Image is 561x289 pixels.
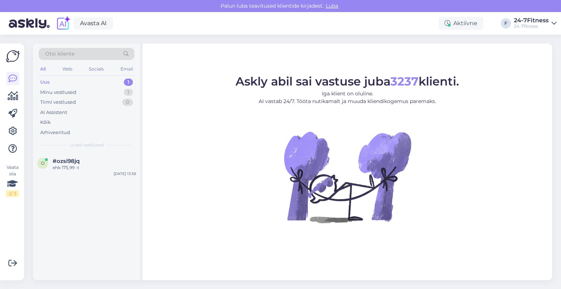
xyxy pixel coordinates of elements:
div: Aktiivne [439,17,483,30]
div: 1 [124,79,133,86]
div: Uus [40,79,50,86]
div: AI Assistent [40,109,67,116]
div: 2 / 3 [6,190,19,197]
img: explore-ai [56,16,71,31]
div: 24-7fitness [514,23,549,29]
div: Socials [87,64,105,74]
span: Otsi kliente [45,50,75,58]
div: Web [61,64,74,74]
div: 1 [124,89,133,96]
span: Luba [324,3,340,9]
div: All [39,64,47,74]
a: Avasta AI [74,17,113,30]
div: ehk 175,99 -t [53,164,136,171]
div: Email [119,64,134,74]
img: Askly Logo [6,49,20,63]
div: Arhiveeritud [40,129,70,136]
div: 24-7Fitness [514,18,549,23]
div: Minu vestlused [40,89,76,96]
span: o [41,160,45,166]
div: Tiimi vestlused [40,99,76,106]
div: F [501,18,511,28]
div: Vaata siia [6,164,19,197]
div: 0 [122,99,133,106]
p: Iga klient on oluline. AI vastab 24/7. Tööta nutikamalt ja muuda kliendikogemus paremaks. [236,90,459,105]
span: Askly abil sai vastuse juba klienti. [236,74,459,88]
div: Kõik [40,119,51,126]
b: 3237 [390,74,419,88]
div: [DATE] 13:38 [114,171,136,176]
img: No Chat active [282,111,413,243]
span: Uued vestlused [70,142,104,148]
a: 24-7Fitness24-7fitness [514,18,557,29]
span: #ozsi98jq [53,158,80,164]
